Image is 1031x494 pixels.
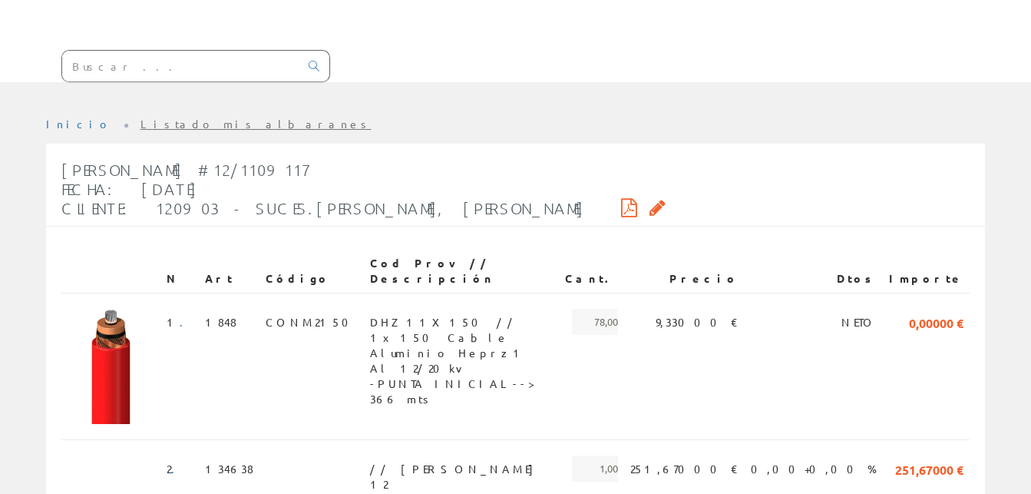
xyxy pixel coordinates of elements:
[572,456,618,482] span: 1,00
[61,161,584,217] span: [PERSON_NAME] #12/1109117 Fecha: [DATE] Cliente: 120903 - SUCES.[PERSON_NAME], [PERSON_NAME]
[630,456,739,482] span: 251,67000 €
[46,117,111,131] a: Inicio
[370,309,553,335] span: DHZ11X150 // 1x150 Cable Aluminio Heprz1 Al 12/20kv -PUNTA INICIAL--> 366 mts
[62,51,299,81] input: Buscar ...
[883,250,970,293] th: Importe
[205,456,253,482] span: 134638
[167,309,193,335] span: 1
[160,250,199,293] th: N
[180,315,193,329] a: .
[370,456,553,482] span: // [PERSON_NAME] 12 X12/20034467([DATE])[71]0
[205,309,236,335] span: 1848
[572,309,618,335] span: 78,00
[364,250,559,293] th: Cod Prov // Descripción
[140,117,372,131] a: Listado mis albaranes
[199,250,259,293] th: Art
[895,456,963,482] span: 251,67000 €
[841,309,877,335] span: NETO
[266,309,358,335] span: CONM2150
[751,456,877,482] span: 0,00+0,00 %
[171,462,184,476] a: .
[68,309,154,424] img: Foto artículo (112.5x150)
[167,456,184,482] span: 2
[909,309,963,335] span: 0,00000 €
[745,250,883,293] th: Dtos
[559,250,624,293] th: Cant.
[649,202,666,213] i: Solicitar por email copia firmada
[624,250,745,293] th: Precio
[656,309,739,335] span: 9,33000 €
[621,202,637,213] i: Descargar PDF
[259,250,364,293] th: Código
